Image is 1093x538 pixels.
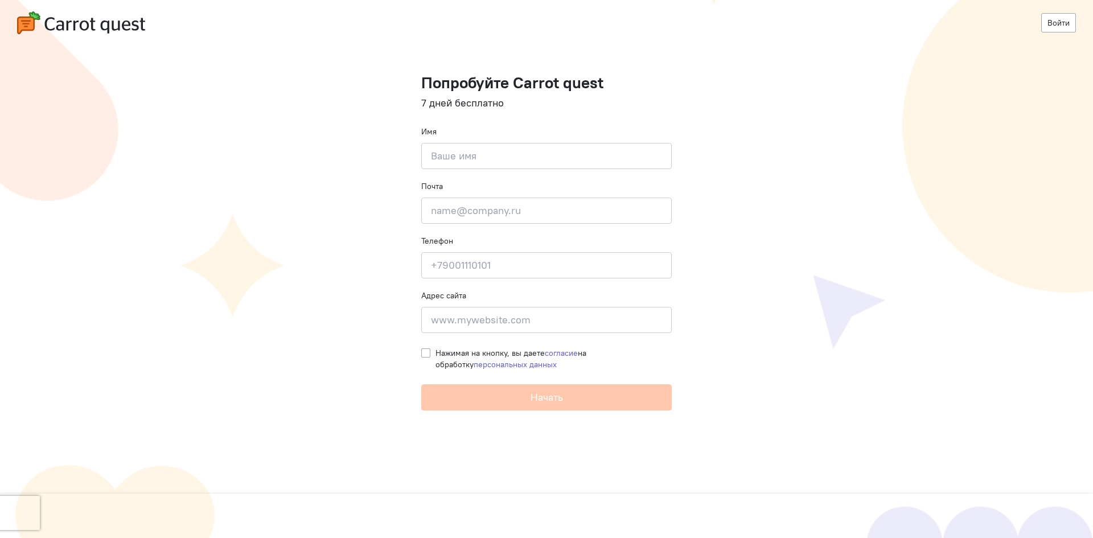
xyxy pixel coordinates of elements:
[17,11,145,34] img: carrot-quest-logo.svg
[421,384,672,410] button: Начать
[421,198,672,224] input: name@company.ru
[474,359,557,369] a: персональных данных
[421,252,672,278] input: +79001110101
[421,180,443,192] label: Почта
[421,290,466,301] label: Адрес сайта
[421,97,672,109] h4: 7 дней бесплатно
[545,348,578,358] a: согласие
[531,391,563,404] span: Начать
[421,235,453,247] label: Телефон
[421,74,672,92] h1: Попробуйте Carrot quest
[435,348,586,369] span: Нажимая на кнопку, вы даете на обработку
[421,143,672,169] input: Ваше имя
[421,307,672,333] input: www.mywebsite.com
[421,126,437,137] label: Имя
[1041,13,1076,32] a: Войти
